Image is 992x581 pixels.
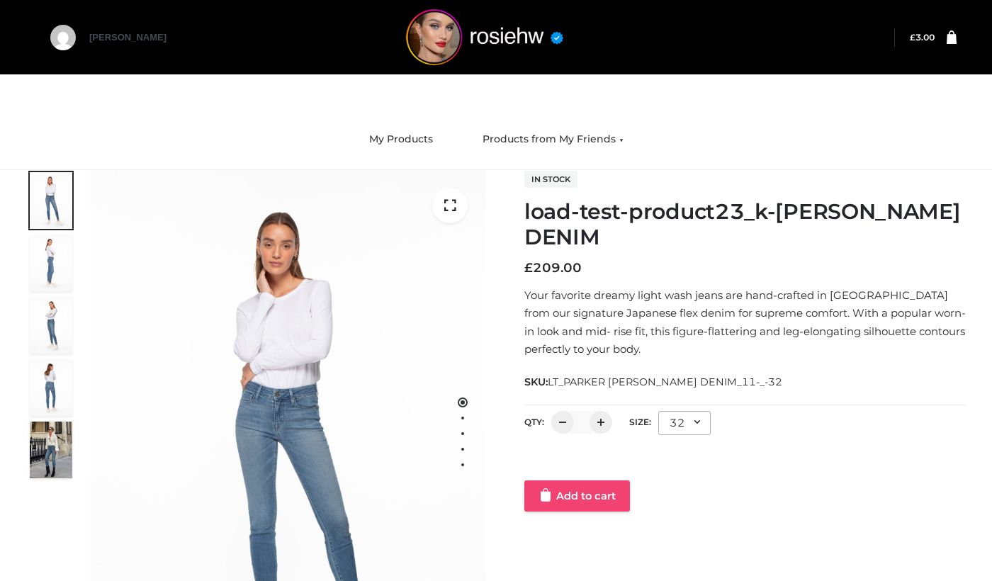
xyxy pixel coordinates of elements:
[472,124,634,155] a: Products from My Friends
[378,9,591,65] img: rosiehw
[910,32,935,43] bdi: 3.00
[30,359,72,416] img: 2001KLX-Ava-skinny-cove-2-scaled_32c0e67e-5e94-449c-a916-4c02a8c03427.jpg
[524,260,533,276] span: £
[524,373,784,390] span: SKU:
[524,417,544,427] label: QTY:
[89,32,167,68] a: [PERSON_NAME]
[910,32,935,43] a: £3.00
[658,411,711,435] div: 32
[30,172,72,229] img: 2001KLX-Ava-skinny-cove-1-scaled_9b141654-9513-48e5-b76c-3dc7db129200.jpg
[30,422,72,478] img: Bowery-Skinny_Cove-1.jpg
[524,260,582,276] bdi: 209.00
[524,171,577,188] span: In stock
[524,480,630,512] a: Add to cart
[548,376,782,388] span: LT_PARKER [PERSON_NAME] DENIM_11-_-32
[629,417,651,427] label: Size:
[524,199,966,250] h1: load-test-product23_k-[PERSON_NAME] DENIM
[910,32,915,43] span: £
[30,297,72,354] img: 2001KLX-Ava-skinny-cove-3-scaled_eb6bf915-b6b9-448f-8c6c-8cabb27fd4b2.jpg
[30,235,72,291] img: 2001KLX-Ava-skinny-cove-4-scaled_4636a833-082b-4702-abec-fd5bf279c4fc.jpg
[524,286,966,359] p: Your favorite dreamy light wash jeans are hand-crafted in [GEOGRAPHIC_DATA] from our signature Ja...
[359,124,444,155] a: My Products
